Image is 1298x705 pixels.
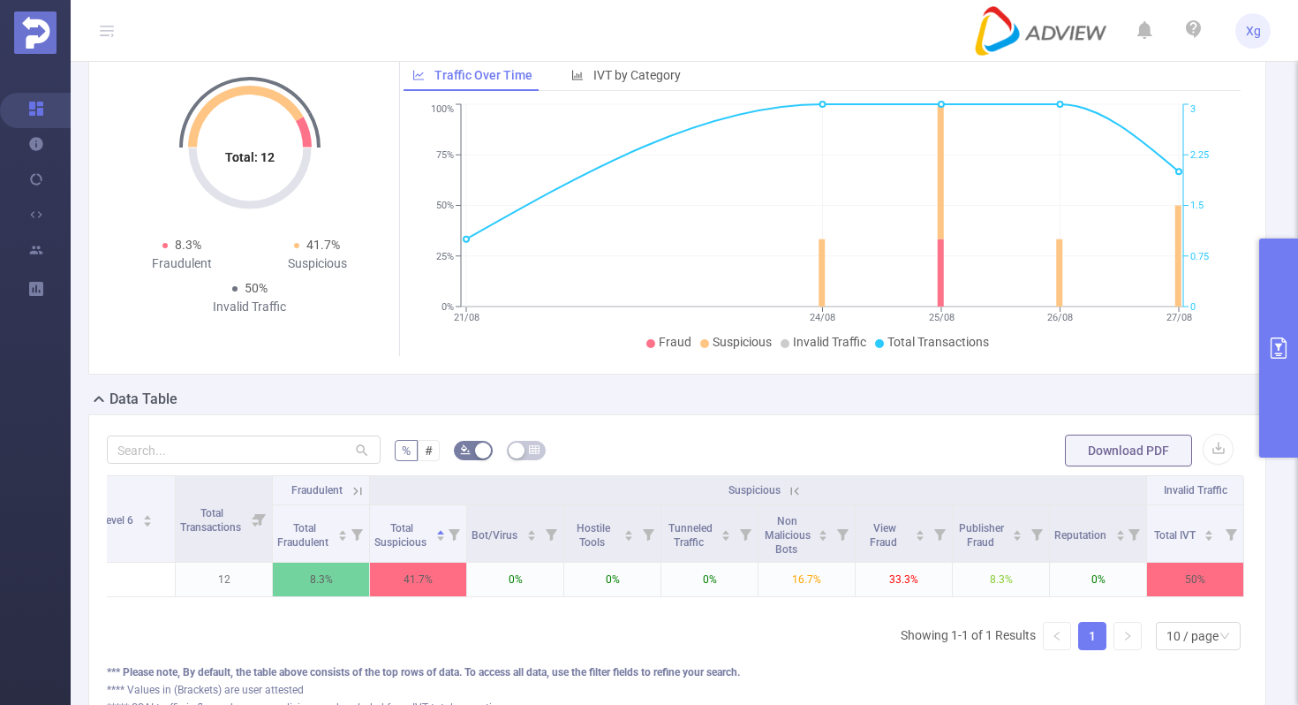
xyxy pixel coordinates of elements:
[721,527,731,538] div: Sort
[564,563,660,596] p: 0%
[1115,527,1125,533] i: icon: caret-up
[929,312,955,323] tspan: 25/08
[250,254,386,273] div: Suspicious
[1050,563,1146,596] p: 0%
[915,527,925,538] div: Sort
[901,622,1036,650] li: Showing 1-1 of 1 Results
[624,527,634,533] i: icon: caret-up
[402,443,411,458] span: %
[887,335,989,349] span: Total Transactions
[870,522,900,549] span: View Fraud
[101,514,136,527] span: Level 6
[277,522,331,549] span: Total Fraudulent
[636,505,660,562] i: Filter menu
[441,505,466,562] i: Filter menu
[819,527,828,533] i: icon: caret-up
[529,444,540,455] i: icon: table
[830,505,855,562] i: Filter menu
[472,529,520,542] span: Bot/Virus
[953,563,1049,596] p: 8.3%
[539,505,563,562] i: Filter menu
[435,527,446,538] div: Sort
[659,335,691,349] span: Fraud
[374,522,429,549] span: Total Suspicious
[721,527,731,533] i: icon: caret-up
[460,444,471,455] i: icon: bg-colors
[668,522,713,549] span: Tunneled Traffic
[1190,104,1196,116] tspan: 3
[1065,435,1192,466] button: Download PDF
[713,335,772,349] span: Suspicious
[810,312,835,323] tspan: 24/08
[765,515,811,556] span: Non Malicious Bots
[1052,631,1062,641] i: icon: left
[435,534,445,539] i: icon: caret-down
[436,149,454,161] tspan: 75%
[1079,623,1106,649] a: 1
[1219,505,1243,562] i: Filter menu
[175,238,201,252] span: 8.3%
[435,527,445,533] i: icon: caret-up
[571,69,584,81] i: icon: bar-chart
[927,505,952,562] i: Filter menu
[526,527,537,538] div: Sort
[1190,201,1204,212] tspan: 1.5
[1204,534,1214,539] i: icon: caret-down
[1024,505,1049,562] i: Filter menu
[1166,312,1192,323] tspan: 27/08
[1013,534,1023,539] i: icon: caret-down
[436,251,454,262] tspan: 25%
[593,68,681,82] span: IVT by Category
[1122,631,1133,641] i: icon: right
[467,563,563,596] p: 0%
[114,254,250,273] div: Fraudulent
[142,512,153,523] div: Sort
[916,534,925,539] i: icon: caret-down
[436,201,454,212] tspan: 50%
[1121,505,1146,562] i: Filter menu
[1013,527,1023,533] i: icon: caret-up
[818,527,828,538] div: Sort
[624,534,634,539] i: icon: caret-down
[107,682,1248,698] div: **** Values in (Brackets) are user attested
[819,534,828,539] i: icon: caret-down
[454,312,479,323] tspan: 21/08
[733,505,758,562] i: Filter menu
[337,527,348,538] div: Sort
[1219,631,1230,643] i: icon: down
[793,335,866,349] span: Invalid Traffic
[225,150,275,164] tspan: Total: 12
[1190,251,1209,262] tspan: 0.75
[247,476,272,562] i: Filter menu
[306,238,340,252] span: 41.7%
[109,389,177,410] h2: Data Table
[180,507,244,534] span: Total Transactions
[425,443,433,458] span: #
[1154,529,1198,542] span: Total IVT
[526,534,536,539] i: icon: caret-down
[142,512,152,518] i: icon: caret-up
[1113,622,1142,650] li: Next Page
[728,484,781,497] span: Suspicious
[856,563,952,596] p: 33.3%
[1115,534,1125,539] i: icon: caret-down
[1166,623,1219,649] div: 10 / page
[273,563,369,596] p: 8.3%
[661,563,758,596] p: 0%
[1190,149,1209,161] tspan: 2.25
[1147,563,1243,596] p: 50%
[344,505,369,562] i: Filter menu
[337,534,347,539] i: icon: caret-down
[176,563,272,596] p: 12
[337,527,347,533] i: icon: caret-up
[1054,529,1109,542] span: Reputation
[142,519,152,525] i: icon: caret-down
[959,522,1004,549] span: Publisher Fraud
[182,298,318,316] div: Invalid Traffic
[107,436,381,464] input: Search...
[1012,527,1023,538] div: Sort
[577,522,610,549] span: Hostile Tools
[1204,527,1214,533] i: icon: caret-up
[758,563,855,596] p: 16.7%
[412,69,425,81] i: icon: line-chart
